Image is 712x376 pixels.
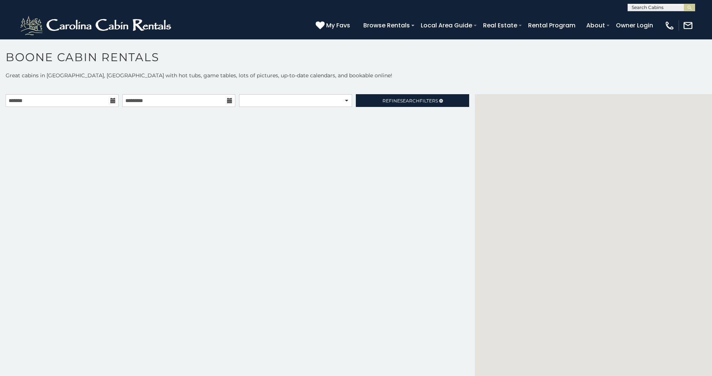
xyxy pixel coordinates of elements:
[326,21,350,30] span: My Favs
[356,94,469,107] a: RefineSearchFilters
[524,19,579,32] a: Rental Program
[417,19,476,32] a: Local Area Guide
[400,98,420,104] span: Search
[583,19,609,32] a: About
[612,19,657,32] a: Owner Login
[664,20,675,31] img: phone-regular-white.png
[19,14,175,37] img: White-1-2.png
[479,19,521,32] a: Real Estate
[316,21,352,30] a: My Favs
[382,98,438,104] span: Refine Filters
[360,19,414,32] a: Browse Rentals
[683,20,693,31] img: mail-regular-white.png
